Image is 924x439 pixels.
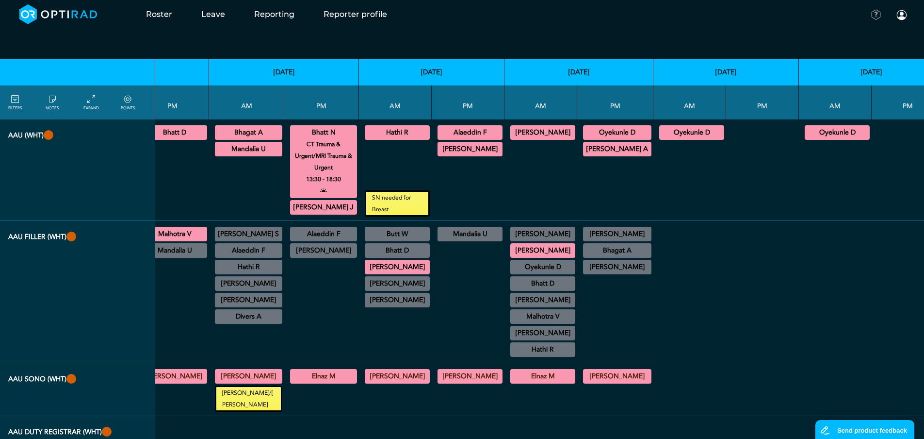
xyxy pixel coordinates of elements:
summary: Bhatt D [366,245,428,256]
i: open to allocation [320,185,327,197]
div: General US/US Gynaecology 14:00 - 16:30 [583,260,651,274]
div: CT Trauma & Urgent/MRI Trauma & Urgent 13:30 - 18:30 [142,227,207,241]
th: AM [504,85,577,119]
summary: Bhagat A [216,127,281,138]
div: CT Trauma & Urgent/MRI Trauma & Urgent 08:30 - 13:30 [215,142,282,156]
summary: Mandalia U [216,143,281,155]
div: CT Gastrointestinal/MRI Gastrointestinal 09:00 - 12:30 [365,293,430,307]
summary: Bhatt D [512,278,574,289]
th: [DATE] [209,59,359,85]
div: General CT 11:00 - 12:00 [510,342,575,357]
th: AM [653,85,726,119]
a: collapse/expand expected points [121,94,135,111]
div: No specified Site 08:00 - 09:00 [510,227,575,241]
summary: [PERSON_NAME] S [216,228,281,240]
small: 13:30 - 18:30 [306,173,341,185]
div: CT Trauma & Urgent/MRI Trauma & Urgent 08:30 - 13:30 [215,125,282,140]
summary: [PERSON_NAME] [439,371,501,382]
div: CT Trauma & Urgent/MRI Trauma & Urgent 13:30 - 18:30 [583,125,651,140]
div: CT Trauma & Urgent/MRI Trauma & Urgent 08:30 - 13:30 [510,125,575,140]
summary: [PERSON_NAME] [366,278,428,289]
th: AM [799,85,872,119]
div: CT Trauma & Urgent/MRI Trauma & Urgent 09:30 - 13:00 [215,243,282,258]
summary: Bhatt N [292,127,356,138]
summary: Elnaz M [292,371,356,382]
div: ImE Lead till 1/4/2026 13:00 - 17:00 [583,227,651,241]
th: PM [432,85,504,119]
summary: [PERSON_NAME] [216,294,281,306]
div: CT Trauma & Urgent/MRI Trauma & Urgent 13:30 - 18:30 [438,227,503,241]
summary: Hathi R [216,261,281,273]
div: General US 13:30 - 18:30 [142,369,207,384]
summary: Mandalia U [439,228,501,240]
div: General US 08:30 - 13:00 [215,369,282,384]
summary: [PERSON_NAME] [584,261,650,273]
summary: [PERSON_NAME] [366,261,428,273]
div: FLU General Paediatric 14:00 - 15:00 [142,243,207,258]
div: General CT/General MRI/General XR 09:30 - 11:30 [510,309,575,324]
div: CT Trauma & Urgent/MRI Trauma & Urgent 13:30 - 18:30 [290,200,357,215]
summary: Hathi R [512,344,574,355]
summary: [PERSON_NAME] [366,294,428,306]
div: CT Trauma & Urgent/MRI Trauma & Urgent 08:30 - 13:30 [365,243,430,258]
div: General CT/General MRI/General XR 08:00 - 13:00 [365,227,430,241]
div: BR Symptomatic Clinic 08:30 - 12:30 [510,260,575,274]
div: MRI Lead 10:30 - 11:30 [510,326,575,340]
summary: [PERSON_NAME] [439,143,501,155]
th: AM [359,85,432,119]
div: CT Trauma & Urgent/MRI Trauma & Urgent/General US 08:30 - 15:30 [805,125,870,140]
div: CT Trauma & Urgent/MRI Trauma & Urgent 13:30 - 18:30 [290,125,357,198]
summary: [PERSON_NAME] [216,371,281,382]
summary: Bhagat A [584,245,650,256]
summary: Oyekunle D [806,127,868,138]
summary: [PERSON_NAME] [512,294,574,306]
div: CT Trauma & Urgent/MRI Trauma & Urgent 13:30 - 18:30 [438,125,503,140]
summary: Oyekunle D [661,127,723,138]
div: CT Trauma & Urgent/MRI Trauma & Urgent 08:30 - 13:30 [365,125,430,140]
small: [PERSON_NAME]/[PERSON_NAME] [216,387,281,410]
summary: [PERSON_NAME] [292,245,356,256]
th: PM [136,85,209,119]
a: show/hide notes [46,94,59,111]
summary: Oyekunle D [512,261,574,273]
div: Off Site 08:30 - 13:30 [365,276,430,291]
div: General US 13:00 - 16:30 [290,227,357,241]
div: CT Trauma & Urgent/MRI Trauma & Urgent 13:30 - 18:30 [142,125,207,140]
summary: Divers A [216,311,281,322]
summary: [PERSON_NAME] [512,327,574,339]
div: General US 08:30 - 13:00 [365,369,430,384]
div: CT Trauma & Urgent/MRI Trauma & Urgent 08:30 - 13:30 [510,243,575,258]
div: General US 08:30 - 13:00 [510,369,575,384]
div: SPA on odd weeks. PAH rep on even weeks 09:00 - 13:00 [510,293,575,307]
th: [DATE] [359,59,504,85]
small: SN needed for Breast [366,192,428,215]
img: brand-opti-rad-logos-blue-and-white-d2f68631ba2948856bd03f2d395fb146ddc8fb01b4b6e9315ea85fa773367... [19,4,97,24]
th: PM [284,85,359,119]
summary: [PERSON_NAME] [584,371,650,382]
summary: Malhotra V [144,228,206,240]
div: General US 13:30 - 18:30 [438,369,503,384]
summary: [PERSON_NAME] A [584,143,650,155]
div: General CT/General MRI/General XR 13:30 - 18:30 [290,243,357,258]
summary: Malhotra V [512,311,574,322]
div: General CT/General MRI/General XR 10:00 - 12:30 [215,293,282,307]
div: General US 13:30 - 18:30 [290,369,357,384]
div: Breast 08:00 - 11:00 [215,227,282,241]
small: CT Trauma & Urgent/MRI Trauma & Urgent [286,138,361,173]
th: [DATE] [653,59,799,85]
summary: [PERSON_NAME] [216,278,281,289]
th: PM [726,85,799,119]
summary: [PERSON_NAME] J [292,202,356,213]
summary: [PERSON_NAME] [144,371,206,382]
a: FILTERS [8,94,22,111]
summary: [PERSON_NAME] [366,371,428,382]
summary: Oyekunle D [584,127,650,138]
div: CT Trauma & Urgent/MRI Trauma & Urgent 13:30 - 18:30 [583,142,651,156]
summary: Bhatt D [144,127,206,138]
summary: Hathi R [366,127,428,138]
summary: [PERSON_NAME] [512,228,574,240]
th: AM [209,85,284,119]
summary: Elnaz M [512,371,574,382]
summary: Butt W [366,228,428,240]
div: CT Trauma & Urgent/MRI Trauma & Urgent 13:30 - 18:30 [438,142,503,156]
